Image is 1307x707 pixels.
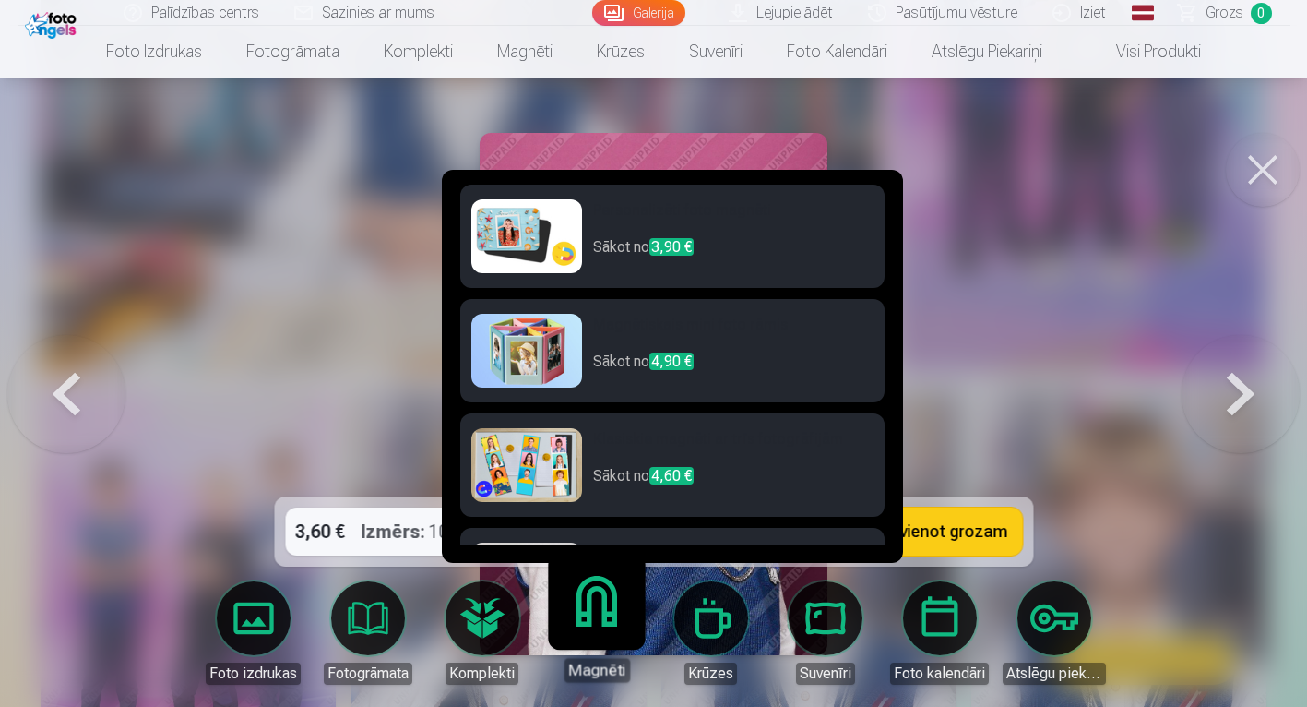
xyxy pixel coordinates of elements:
a: Atslēgu piekariņi [1003,581,1106,685]
a: Fotogrāmata [316,581,420,685]
a: Atslēgu piekariņi [909,26,1064,78]
span: Grozs [1206,2,1243,24]
div: Komplekti [446,663,518,685]
a: Komplekti [362,26,475,78]
div: Magnēti [564,658,630,682]
a: Visi produkti [1064,26,1223,78]
a: Klasiskie magnēti ar trīs fotogrāfijāmSākot no4,60 € [460,413,885,517]
a: Foto izdrukas [84,26,224,78]
a: Magnēti [540,569,653,682]
a: Magnētiskais mini foto rāmisSākot no4,90 € [460,299,885,402]
div: Atslēgu piekariņi [1003,663,1106,685]
a: Magnēts ar četrām fotogrāfijāmSākot no5,40 € [460,528,885,631]
div: Suvenīri [796,663,855,685]
h6: Personalizēti foto magnēti [593,199,873,236]
span: Pievienot grozam [877,523,1007,540]
a: Suvenīri [667,26,765,78]
a: Komplekti [431,581,534,685]
h6: Magnēts ar četrām fotogrāfijām [593,543,873,580]
div: Foto kalendāri [890,663,989,685]
a: Foto kalendāri [765,26,909,78]
div: 3,60 € [285,508,353,556]
span: 4,60 € [649,467,694,485]
p: Sākot no [593,351,873,388]
div: 10x15cm [361,508,502,556]
h6: Magnētiskais mini foto rāmis [593,314,873,351]
p: Sākot no [593,465,873,502]
span: 3,90 € [649,238,694,256]
div: Krūzes [684,663,737,685]
div: Fotogrāmata [324,663,412,685]
p: Sākot no [593,236,873,273]
a: Krūzes [575,26,667,78]
span: 0 [1251,3,1272,24]
a: Personalizēti foto magnētiSākot no3,90 € [460,185,885,288]
span: 4,90 € [649,353,694,370]
a: Fotogrāmata [224,26,362,78]
a: Foto kalendāri [888,581,992,685]
a: Magnēti [475,26,575,78]
a: Suvenīri [774,581,877,685]
button: Pievienot grozam [826,508,1022,556]
img: /fa1 [25,7,81,39]
a: Foto izdrukas [202,581,305,685]
h6: Klasiskie magnēti ar trīs fotogrāfijām [593,428,873,465]
div: Foto izdrukas [206,663,301,685]
strong: Izmērs : [361,519,424,545]
a: Krūzes [659,581,763,685]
